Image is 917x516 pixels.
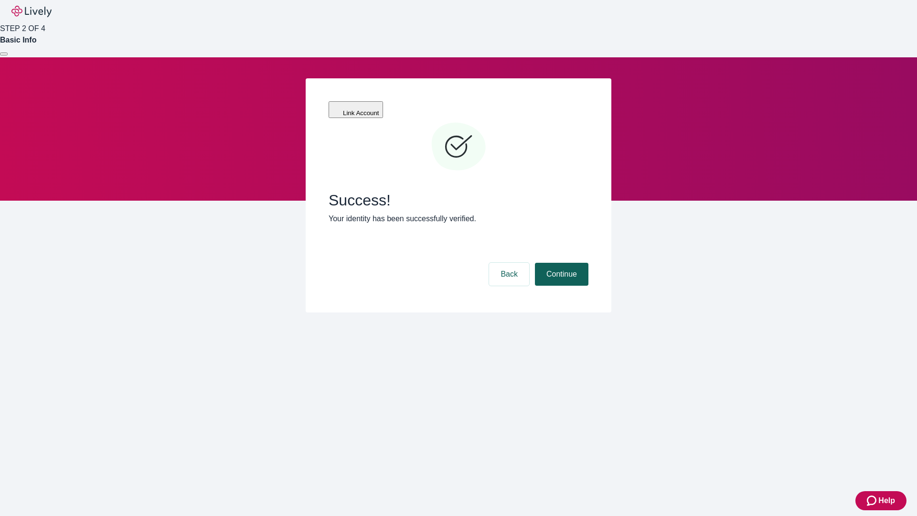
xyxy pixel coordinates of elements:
span: Success! [329,191,588,209]
button: Back [489,263,529,286]
img: Lively [11,6,52,17]
button: Continue [535,263,588,286]
svg: Zendesk support icon [867,495,878,506]
span: Help [878,495,895,506]
svg: Checkmark icon [430,118,487,176]
button: Zendesk support iconHelp [855,491,906,510]
button: Link Account [329,101,383,118]
p: Your identity has been successfully verified. [329,213,588,225]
